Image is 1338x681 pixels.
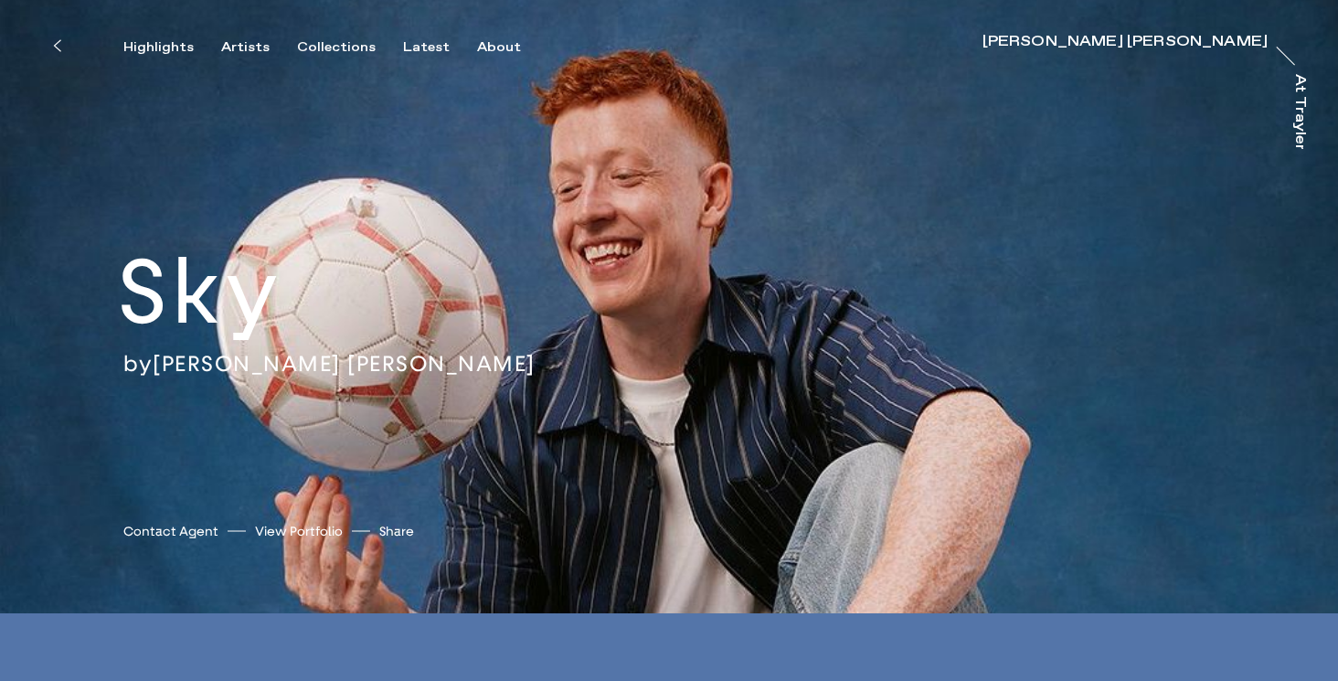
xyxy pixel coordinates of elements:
div: Artists [221,39,270,56]
div: At Trayler [1292,74,1307,152]
a: [PERSON_NAME] [PERSON_NAME] [982,35,1268,53]
div: About [477,39,521,56]
button: Collections [297,39,403,56]
button: Latest [403,39,477,56]
span: by [123,350,153,378]
button: Highlights [123,39,221,56]
a: View Portfolio [255,522,343,541]
a: [PERSON_NAME] [PERSON_NAME] [153,350,536,378]
a: Contact Agent [123,522,218,541]
button: About [477,39,548,56]
button: Share [379,519,414,544]
a: At Trayler [1289,74,1307,149]
h2: Sky [118,236,536,350]
button: Artists [221,39,297,56]
div: Highlights [123,39,194,56]
div: Latest [403,39,450,56]
div: Collections [297,39,376,56]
